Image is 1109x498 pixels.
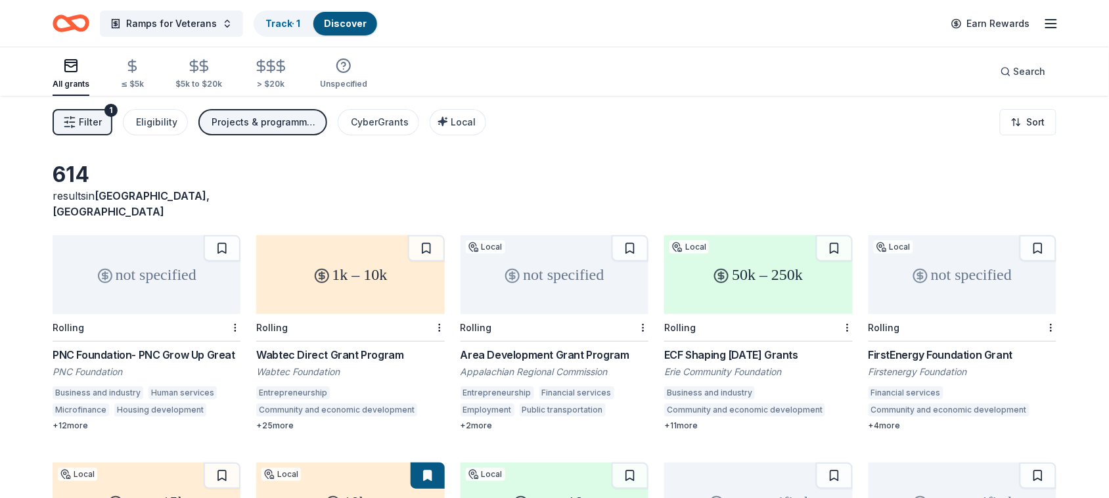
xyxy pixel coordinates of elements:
[461,420,648,431] div: + 2 more
[461,347,648,363] div: Area Development Grant Program
[664,347,852,363] div: ECF Shaping [DATE] Grants
[869,322,900,333] div: Rolling
[869,235,1056,431] a: not specifiedLocalRollingFirstEnergy Foundation GrantFirstenergy FoundationFinancial servicesComm...
[351,114,409,130] div: CyberGrants
[869,386,943,399] div: Financial services
[175,53,222,96] button: $5k to $20k
[869,420,1056,431] div: + 4 more
[874,240,913,254] div: Local
[664,235,852,431] a: 50k – 250kLocalRollingECF Shaping [DATE] GrantsErie Community FoundationBusiness and industryComm...
[53,386,143,399] div: Business and industry
[256,420,444,431] div: + 25 more
[520,403,606,417] div: Public transportation
[58,468,97,481] div: Local
[324,18,367,29] a: Discover
[466,240,505,254] div: Local
[451,116,476,127] span: Local
[254,11,378,37] button: Track· 1Discover
[53,365,240,378] div: PNC Foundation
[148,386,217,399] div: Human services
[664,403,825,417] div: Community and economic development
[669,240,709,254] div: Local
[53,162,240,188] div: 614
[943,12,1038,35] a: Earn Rewards
[53,235,240,431] a: not specifiedRollingPNC Foundation- PNC Grow Up GreatPNC FoundationBusiness and industryHuman ser...
[53,188,240,219] div: results
[121,53,144,96] button: ≤ $5k
[53,189,210,218] span: [GEOGRAPHIC_DATA], [GEOGRAPHIC_DATA]
[869,235,1056,314] div: not specified
[256,235,444,314] div: 1k – 10k
[320,53,367,96] button: Unspecified
[53,79,89,89] div: All grants
[461,235,648,431] a: not specifiedLocalRollingArea Development Grant ProgramAppalachian Regional CommissionEntrepreneu...
[461,386,534,399] div: Entrepreneurship
[466,468,505,481] div: Local
[175,79,222,89] div: $5k to $20k
[539,386,614,399] div: Financial services
[256,386,330,399] div: Entrepreneurship
[126,16,217,32] span: Ramps for Veterans
[53,322,84,333] div: Rolling
[256,403,417,417] div: Community and economic development
[664,420,852,431] div: + 11 more
[53,403,109,417] div: Microfinance
[79,114,102,130] span: Filter
[664,386,755,399] div: Business and industry
[53,347,240,363] div: PNC Foundation- PNC Grow Up Great
[461,403,514,417] div: Employment
[212,114,317,130] div: Projects & programming
[123,109,188,135] button: Eligibility
[53,420,240,431] div: + 12 more
[265,18,300,29] a: Track· 1
[136,114,177,130] div: Eligibility
[53,235,240,314] div: not specified
[430,109,486,135] button: Local
[254,79,288,89] div: > $20k
[121,79,144,89] div: ≤ $5k
[1027,114,1045,130] span: Sort
[664,365,852,378] div: Erie Community Foundation
[254,53,288,96] button: > $20k
[261,468,301,481] div: Local
[256,235,444,431] a: 1k – 10kRollingWabtec Direct Grant ProgramWabtec FoundationEntrepreneurshipCommunity and economic...
[256,365,444,378] div: Wabtec Foundation
[256,322,288,333] div: Rolling
[869,365,1056,378] div: Firstenergy Foundation
[100,11,243,37] button: Ramps for Veterans
[53,8,89,39] a: Home
[338,109,419,135] button: CyberGrants
[869,403,1030,417] div: Community and economic development
[461,365,648,378] div: Appalachian Regional Commission
[53,189,210,218] span: in
[664,235,852,314] div: 50k – 250k
[1000,109,1056,135] button: Sort
[664,322,696,333] div: Rolling
[869,347,1056,363] div: FirstEnergy Foundation Grant
[461,235,648,314] div: not specified
[1014,64,1046,79] span: Search
[461,322,492,333] div: Rolling
[256,347,444,363] div: Wabtec Direct Grant Program
[104,104,118,117] div: 1
[53,53,89,96] button: All grants
[114,403,206,417] div: Housing development
[53,109,112,135] button: Filter1
[990,58,1056,85] button: Search
[320,79,367,89] div: Unspecified
[198,109,327,135] button: Projects & programming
